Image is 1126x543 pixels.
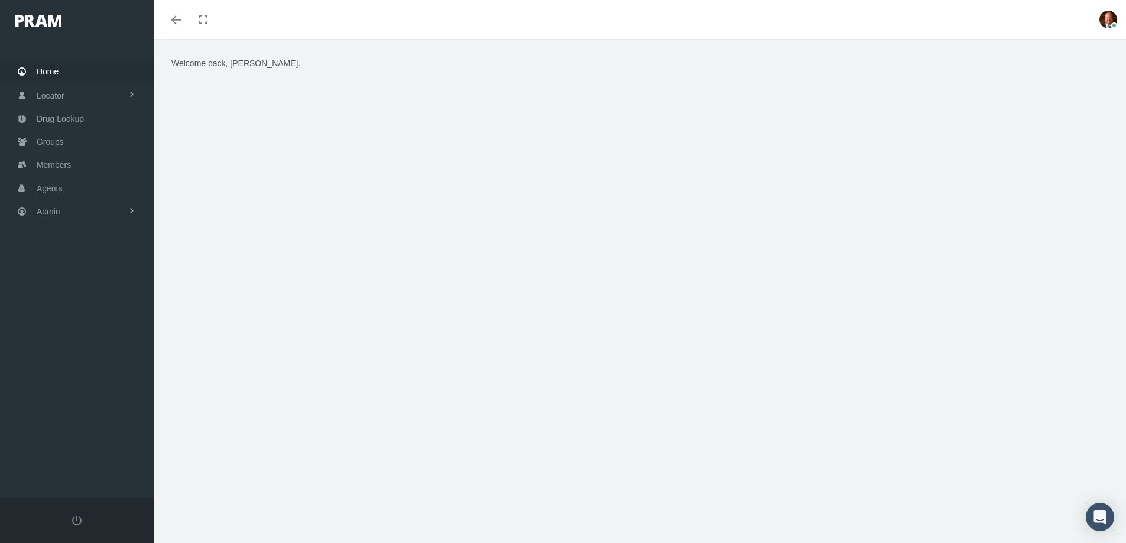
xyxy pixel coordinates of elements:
[1086,503,1114,531] div: Open Intercom Messenger
[37,177,63,200] span: Agents
[37,84,64,107] span: Locator
[37,154,71,176] span: Members
[37,200,60,223] span: Admin
[37,108,84,130] span: Drug Lookup
[1099,11,1117,28] img: S_Profile_Picture_693.jpg
[37,131,64,153] span: Groups
[171,58,300,68] span: Welcome back, [PERSON_NAME].
[15,15,61,27] img: PRAM_20_x_78.png
[37,60,59,83] span: Home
